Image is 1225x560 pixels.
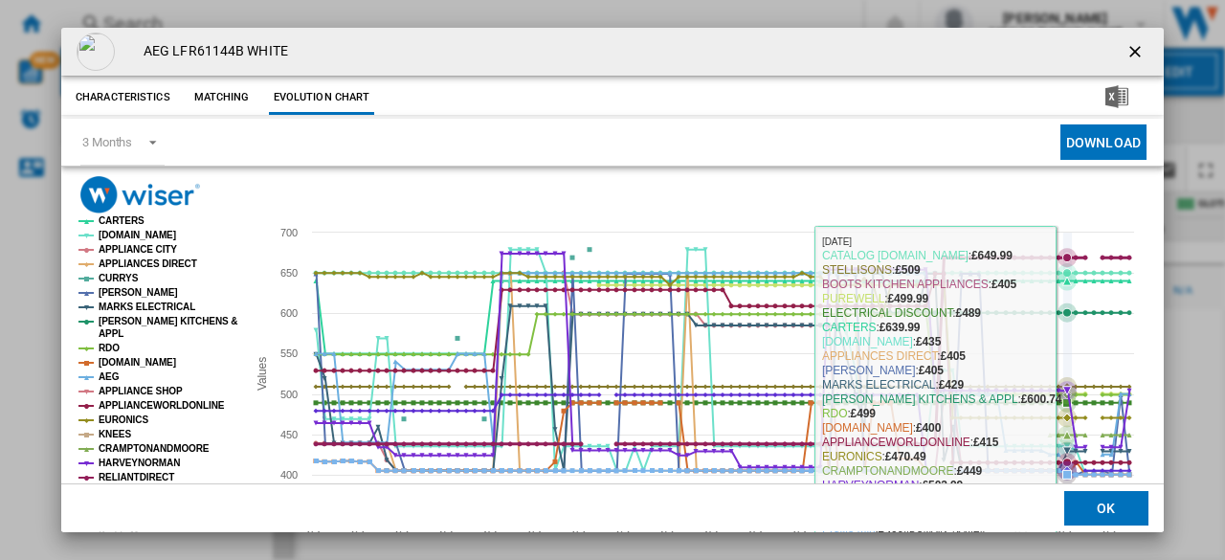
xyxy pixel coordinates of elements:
tspan: 550 [280,347,298,359]
tspan: APPLIANCES DIRECT [99,258,197,269]
tspan: Values [256,357,269,391]
tspan: EURONICS [99,414,148,425]
button: Download [1060,124,1147,160]
button: Evolution chart [269,80,375,115]
tspan: CARTERS [99,215,145,226]
tspan: [DOMAIN_NAME] [99,230,176,240]
tspan: APPLIANCE CITY [99,244,177,255]
tspan: APPL [99,328,123,339]
ng-md-icon: getI18NText('BUTTONS.CLOSE_DIALOG') [1125,42,1148,65]
tspan: 700 [280,227,298,238]
tspan: 600 [280,307,298,319]
tspan: KNEES [99,429,131,439]
img: empty.gif [77,33,115,71]
tspan: [PERSON_NAME] KITCHENS & [99,316,237,326]
tspan: APPLIANCE SHOP [99,386,183,396]
tspan: 400 [280,469,298,481]
button: Download in Excel [1075,80,1159,115]
button: Matching [180,80,264,115]
tspan: MARKS ELECTRICAL [99,302,195,312]
tspan: CRAMPTONANDMOORE [99,443,210,454]
tspan: [PERSON_NAME] [99,287,178,298]
tspan: RELIANTDIRECT [99,472,174,482]
tspan: 500 [280,389,298,400]
img: logo_wiser_300x94.png [80,176,200,213]
md-dialog: Product popup [61,28,1164,532]
tspan: HARVEYNORMAN [99,458,180,468]
div: 3 Months [82,135,132,149]
tspan: RDO [99,343,120,353]
tspan: 450 [280,429,298,440]
tspan: 650 [280,267,298,279]
tspan: APPLIANCEWORLDONLINE [99,400,225,411]
tspan: CURRYS [99,273,139,283]
h4: AEG LFR61144B WHITE [134,42,288,61]
img: excel-24x24.png [1105,85,1128,108]
button: getI18NText('BUTTONS.CLOSE_DIALOG') [1118,33,1156,71]
button: OK [1064,491,1148,526]
tspan: AEG [99,371,120,382]
tspan: [DOMAIN_NAME] [99,357,176,368]
button: Characteristics [71,80,175,115]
